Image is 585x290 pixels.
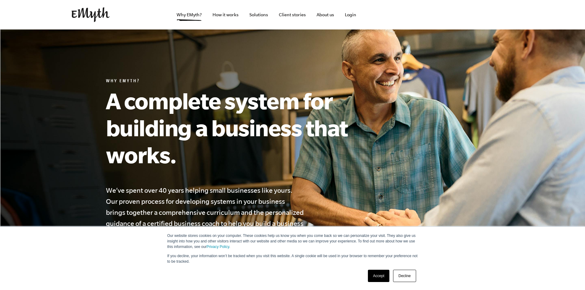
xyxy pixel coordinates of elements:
a: Privacy Policy [207,245,229,249]
img: EMyth [72,7,110,22]
h6: Why EMyth? [106,79,376,85]
h1: A complete system for building a business that works. [106,87,376,168]
a: Decline [393,270,416,282]
p: If you decline, your information won’t be tracked when you visit this website. A single cookie wi... [167,253,418,264]
h4: We’ve spent over 40 years helping small businesses like yours. Our proven process for developing ... [106,185,305,240]
iframe: Embedded CTA [382,8,446,21]
iframe: Embedded CTA [449,8,514,21]
a: Accept [368,270,390,282]
p: Our website stores cookies on your computer. These cookies help us know you when you come back so... [167,233,418,249]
